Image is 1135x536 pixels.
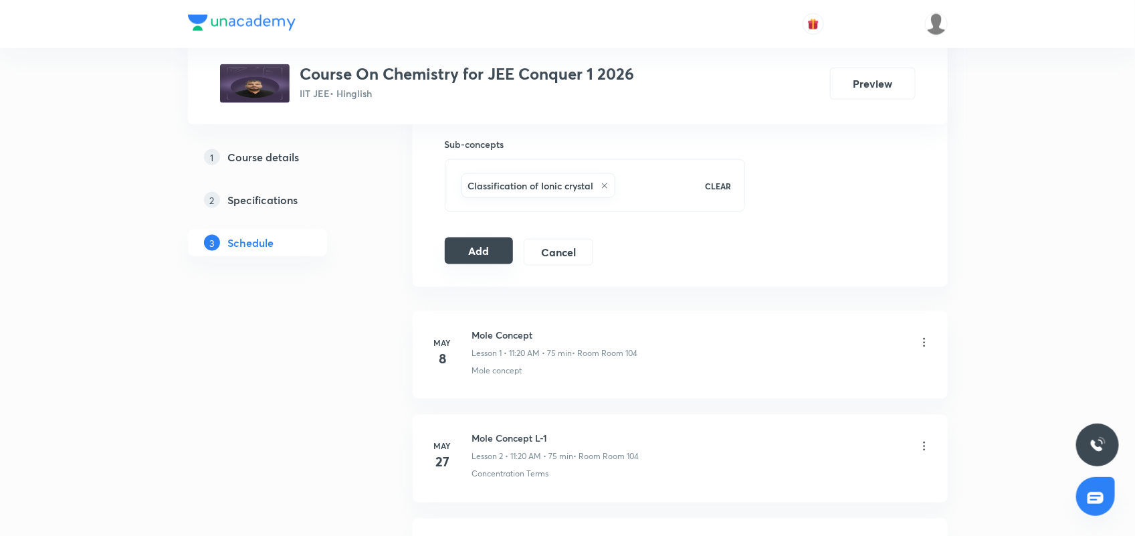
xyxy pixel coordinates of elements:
[188,15,296,34] a: Company Logo
[468,179,594,193] h6: Classification of Ionic crystal
[573,347,638,359] p: • Room Room 104
[803,13,824,35] button: avatar
[429,337,456,349] h6: May
[188,15,296,31] img: Company Logo
[300,86,635,100] p: IIT JEE • Hinglish
[472,347,573,359] p: Lesson 1 • 11:20 AM • 75 min
[429,349,456,369] h4: 8
[228,192,298,208] h5: Specifications
[1090,437,1106,453] img: ttu
[574,451,639,463] p: • Room Room 104
[705,180,731,192] p: CLEAR
[472,468,549,480] p: Concentration Terms
[204,235,220,251] p: 3
[300,64,635,84] h3: Course On Chemistry for JEE Conquer 1 2026
[228,149,300,165] h5: Course details
[807,18,819,30] img: avatar
[429,440,456,452] h6: May
[228,235,274,251] h5: Schedule
[472,432,639,446] h6: Mole Concept L-1
[472,328,638,342] h6: Mole Concept
[188,144,370,171] a: 1Course details
[830,68,916,100] button: Preview
[188,187,370,213] a: 2Specifications
[204,192,220,208] p: 2
[220,64,290,103] img: efe288a59410458cac6122c60a172225.jpg
[204,149,220,165] p: 1
[925,13,948,35] img: Bhuwan Singh
[472,365,522,377] p: Mole concept
[524,239,593,266] button: Cancel
[429,452,456,472] h4: 27
[472,451,574,463] p: Lesson 2 • 11:20 AM • 75 min
[445,238,514,264] button: Add
[445,137,746,151] h6: Sub-concepts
